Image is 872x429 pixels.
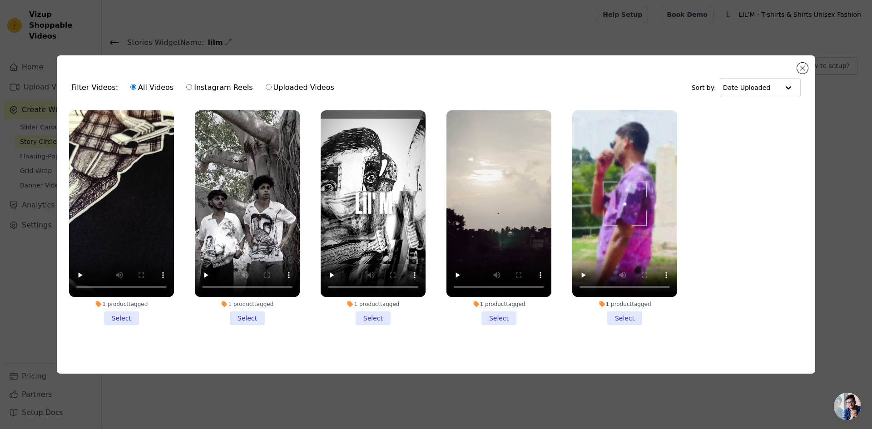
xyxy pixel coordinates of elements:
[130,82,174,94] label: All Videos
[797,63,808,74] button: Close modal
[186,82,253,94] label: Instagram Reels
[265,82,335,94] label: Uploaded Videos
[692,78,801,97] div: Sort by:
[321,301,426,308] div: 1 product tagged
[446,301,551,308] div: 1 product tagged
[195,301,300,308] div: 1 product tagged
[71,77,339,98] div: Filter Videos:
[834,393,861,420] a: Open chat
[572,301,677,308] div: 1 product tagged
[69,301,174,308] div: 1 product tagged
